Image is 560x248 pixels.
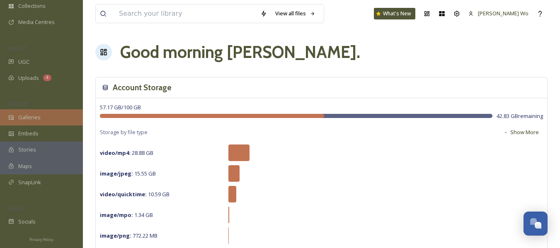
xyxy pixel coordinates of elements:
[524,212,548,236] button: Open Chat
[120,40,360,65] h1: Good morning [PERSON_NAME] .
[8,101,27,107] span: WIDGETS
[18,58,29,66] span: UGC
[18,178,41,186] span: SnapLink
[100,104,141,111] span: 57.17 GB / 100 GB
[113,82,172,94] h3: Account Storage
[100,170,133,177] strong: image/jpeg :
[18,146,36,154] span: Stories
[18,130,39,137] span: Embeds
[18,162,32,170] span: Maps
[43,75,51,81] div: 4
[100,149,153,157] span: 28.88 GB
[29,237,53,242] span: Privacy Policy
[18,74,39,82] span: Uploads
[100,190,170,198] span: 10.59 GB
[8,205,25,211] span: SOCIALS
[100,211,153,219] span: 1.34 GB
[100,232,158,239] span: 772.22 MB
[478,10,528,17] span: [PERSON_NAME] Wo
[100,170,156,177] span: 15.55 GB
[115,5,256,23] input: Search your library
[100,149,131,157] strong: video/mp4 :
[29,234,53,244] a: Privacy Policy
[100,128,148,136] span: Storage by file type
[100,211,133,219] strong: image/mpo :
[18,218,36,226] span: Socials
[18,2,46,10] span: Collections
[497,112,543,120] span: 42.83 GB remaining
[374,8,415,19] a: What's New
[499,124,543,140] button: Show More
[18,18,55,26] span: Media Centres
[100,232,131,239] strong: image/png :
[271,5,320,22] a: View all files
[18,113,41,121] span: Galleries
[8,45,26,51] span: COLLECT
[464,5,533,22] a: [PERSON_NAME] Wo
[100,190,147,198] strong: video/quicktime :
